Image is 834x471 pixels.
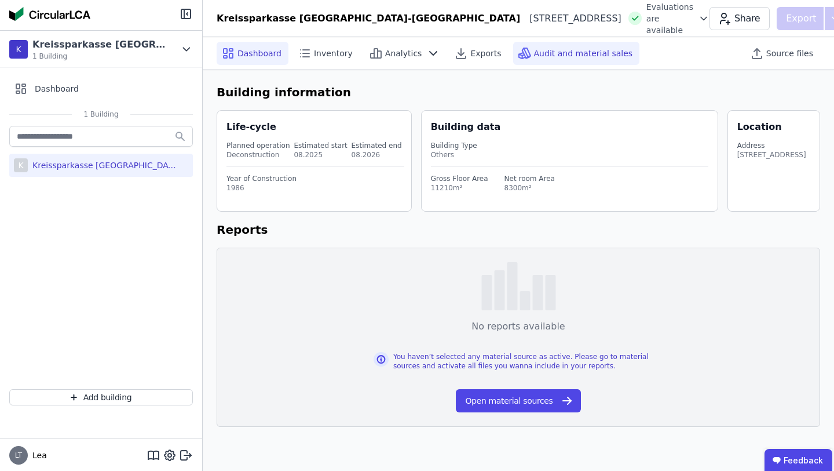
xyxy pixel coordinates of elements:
h6: Building information [217,84,820,101]
span: Inventory [314,48,353,59]
span: Lea [28,450,47,461]
span: Evaluations are available [646,1,693,36]
button: Open material sources [456,389,580,412]
div: Estimated end [352,141,402,150]
span: Dashboard [237,48,281,59]
div: 11210m² [431,183,488,193]
span: Audit and material sales [534,48,633,59]
div: Kreissparkasse [GEOGRAPHIC_DATA]-[GEOGRAPHIC_DATA] [28,160,178,171]
div: K [14,158,28,172]
span: Dashboard [35,83,79,95]
span: Source files [766,48,813,59]
button: Share [709,7,770,30]
div: 08.2025 [294,150,347,160]
div: Deconstruction [226,150,290,160]
div: [STREET_ADDRESS] [520,12,621,26]
div: 08.2026 [352,150,402,160]
div: K [9,40,28,59]
div: Net room Area [504,174,555,183]
div: Kreissparkasse [GEOGRAPHIC_DATA] [32,38,166,52]
p: Export [786,12,818,26]
div: Building Type [431,141,708,150]
div: 1986 [226,183,404,193]
div: Kreissparkasse [GEOGRAPHIC_DATA]-[GEOGRAPHIC_DATA] [217,12,520,26]
img: Concular [9,7,90,21]
div: Year of Construction [226,174,404,183]
div: Building data [431,120,718,134]
button: Add building [9,389,193,405]
div: Estimated start [294,141,347,150]
div: 8300m² [504,183,555,193]
h6: Reports [217,221,820,238]
span: Analytics [385,48,422,59]
span: 1 Building [72,110,130,119]
div: [STREET_ADDRESS] [737,150,806,160]
div: Life-cycle [226,120,276,134]
div: Location [737,120,782,134]
div: You haven’t selected any material source as active. Please go to material sources and activate al... [393,352,663,371]
div: Others [431,150,708,160]
div: Address [737,141,806,150]
span: 1 Building [32,52,166,61]
span: Exports [470,48,501,59]
span: LT [15,452,22,459]
div: Planned operation [226,141,290,150]
div: Gross Floor Area [431,174,488,183]
div: No reports available [471,320,565,334]
img: empty-state [481,262,556,310]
